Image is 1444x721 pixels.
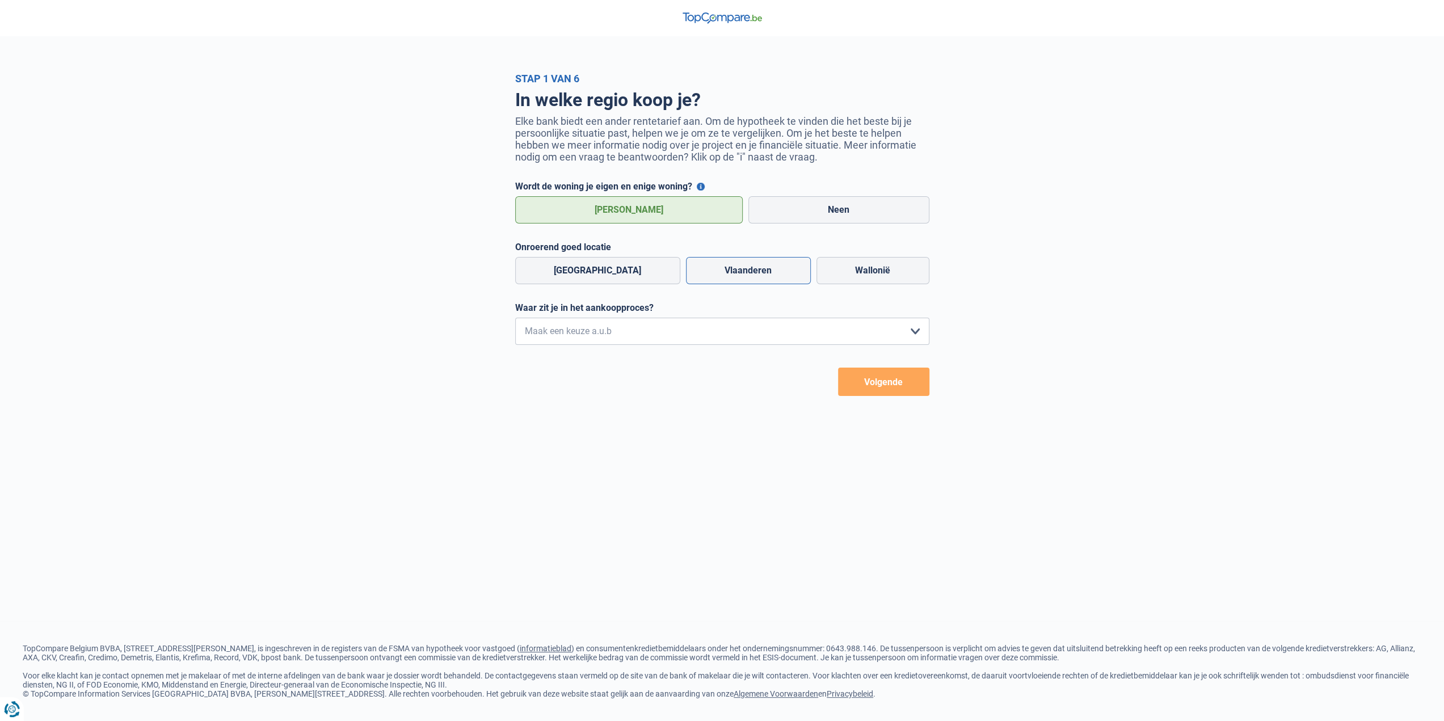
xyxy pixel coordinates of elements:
[515,181,929,192] label: Wordt de woning je eigen en enige woning?
[683,12,762,24] img: TopCompare Logo
[697,183,705,191] button: Wordt de woning je eigen en enige woning?
[515,242,929,252] label: Onroerend goed locatie
[515,73,929,85] div: Stap 1 van 6
[515,89,929,111] h1: In welke regio koop je?
[515,257,680,284] label: [GEOGRAPHIC_DATA]
[734,689,818,698] a: Algemene Voorwaarden
[520,644,571,653] a: informatieblad
[816,257,929,284] label: Wallonië
[515,115,929,163] p: Elke bank biedt een ander rentetarief aan. Om de hypotheek te vinden die het beste bij je persoon...
[827,689,873,698] a: Privacybeleid
[515,196,743,224] label: [PERSON_NAME]
[686,257,811,284] label: Vlaanderen
[838,368,929,396] button: Volgende
[515,302,929,313] label: Waar zit je in het aankoopproces?
[748,196,929,224] label: Neen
